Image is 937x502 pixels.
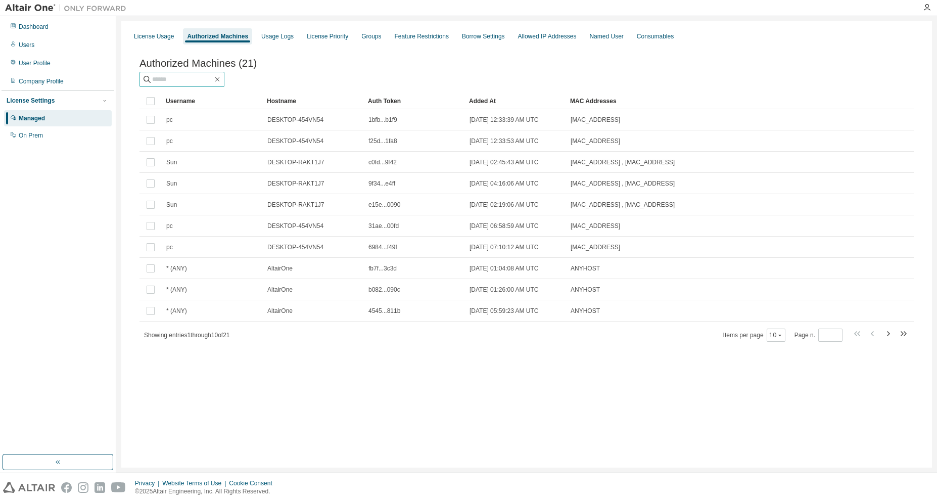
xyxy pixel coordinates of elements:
img: linkedin.svg [95,482,105,493]
span: DESKTOP-RAKT1J7 [267,201,324,209]
span: AltairOne [267,286,293,294]
span: pc [166,222,173,230]
span: Sun [166,179,177,188]
span: ANYHOST [571,286,600,294]
div: License Usage [134,32,174,40]
span: DESKTOP-454VN54 [267,116,323,124]
div: Managed [19,114,45,122]
span: Page n. [794,329,842,342]
p: © 2025 Altair Engineering, Inc. All Rights Reserved. [135,487,278,496]
img: altair_logo.svg [3,482,55,493]
span: DESKTOP-454VN54 [267,243,323,251]
span: f25d...1fa8 [368,137,397,145]
button: 10 [769,331,783,339]
span: [DATE] 01:04:08 AM UTC [470,264,539,272]
div: Website Terms of Use [162,479,229,487]
div: Borrow Settings [462,32,505,40]
div: Hostname [267,93,360,109]
span: [DATE] 04:16:06 AM UTC [470,179,539,188]
span: [MAC_ADDRESS] [571,137,620,145]
img: facebook.svg [61,482,72,493]
span: [MAC_ADDRESS] [571,222,620,230]
div: On Prem [19,131,43,140]
span: pc [166,116,173,124]
img: instagram.svg [78,482,88,493]
span: 6984...f49f [368,243,397,251]
span: AltairOne [267,307,293,315]
span: 31ae...00fd [368,222,399,230]
span: e15e...0090 [368,201,400,209]
div: Authorized Machines [187,32,248,40]
span: DESKTOP-RAKT1J7 [267,158,324,166]
div: MAC Addresses [570,93,808,109]
span: [DATE] 07:10:12 AM UTC [470,243,539,251]
span: [MAC_ADDRESS] , [MAC_ADDRESS] [571,201,675,209]
span: [DATE] 02:19:06 AM UTC [470,201,539,209]
span: Sun [166,201,177,209]
span: [MAC_ADDRESS] , [MAC_ADDRESS] [571,158,675,166]
span: ANYHOST [571,264,600,272]
span: b082...090c [368,286,400,294]
span: 9f34...e4ff [368,179,395,188]
div: Added At [469,93,562,109]
span: pc [166,243,173,251]
div: Cookie Consent [229,479,278,487]
span: [DATE] 12:33:39 AM UTC [470,116,539,124]
span: [DATE] 12:33:53 AM UTC [470,137,539,145]
div: Company Profile [19,77,64,85]
span: [MAC_ADDRESS] , [MAC_ADDRESS] [571,179,675,188]
span: [DATE] 06:58:59 AM UTC [470,222,539,230]
div: Privacy [135,479,162,487]
div: Usage Logs [261,32,294,40]
div: Groups [361,32,381,40]
img: youtube.svg [111,482,126,493]
div: Allowed IP Addresses [518,32,577,40]
span: * (ANY) [166,286,187,294]
span: * (ANY) [166,264,187,272]
span: AltairOne [267,264,293,272]
span: Items per page [723,329,785,342]
span: Showing entries 1 through 10 of 21 [144,332,230,339]
span: pc [166,137,173,145]
span: 4545...811b [368,307,400,315]
span: Sun [166,158,177,166]
span: ANYHOST [571,307,600,315]
span: [DATE] 05:59:23 AM UTC [470,307,539,315]
span: DESKTOP-RAKT1J7 [267,179,324,188]
span: [DATE] 02:45:43 AM UTC [470,158,539,166]
span: DESKTOP-454VN54 [267,137,323,145]
img: Altair One [5,3,131,13]
span: [DATE] 01:26:00 AM UTC [470,286,539,294]
div: License Settings [7,97,55,105]
span: * (ANY) [166,307,187,315]
div: Auth Token [368,93,461,109]
div: Users [19,41,34,49]
span: [MAC_ADDRESS] [571,116,620,124]
div: Username [166,93,259,109]
span: Authorized Machines (21) [139,58,257,69]
div: Feature Restrictions [395,32,449,40]
span: [MAC_ADDRESS] [571,243,620,251]
div: Consumables [637,32,674,40]
span: c0fd...9f42 [368,158,397,166]
div: Named User [589,32,623,40]
span: DESKTOP-454VN54 [267,222,323,230]
div: Dashboard [19,23,49,31]
span: 1bfb...b1f9 [368,116,397,124]
div: License Priority [307,32,348,40]
span: fb7f...3c3d [368,264,397,272]
div: User Profile [19,59,51,67]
